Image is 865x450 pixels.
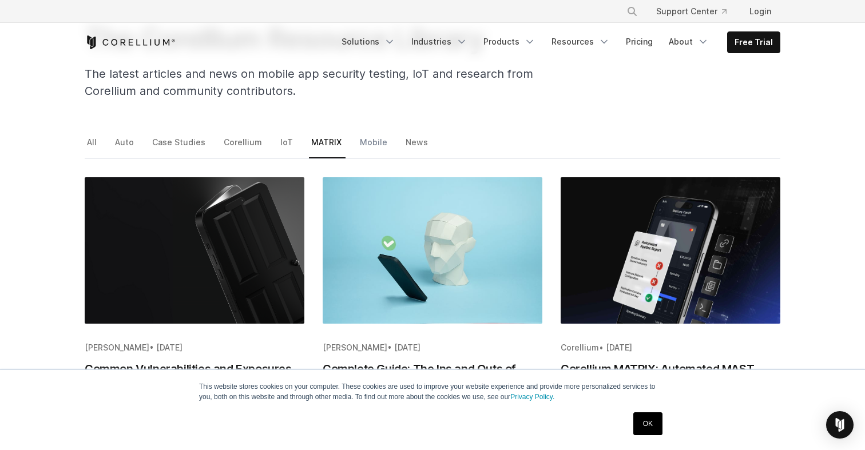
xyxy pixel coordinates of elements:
[113,134,138,158] a: Auto
[633,412,662,435] a: OK
[85,134,101,158] a: All
[619,31,660,52] a: Pricing
[156,343,182,352] span: [DATE]
[335,31,780,53] div: Navigation Menu
[199,381,666,402] p: This website stores cookies on your computer. These cookies are used to improve your website expe...
[85,177,304,324] img: Common Vulnerabilities and Exposures Examples in Mobile Application Testing
[335,31,402,52] a: Solutions
[622,1,642,22] button: Search
[404,31,474,52] a: Industries
[561,177,780,324] img: Corellium MATRIX: Automated MAST Testing for Mobile Security
[85,35,176,49] a: Corellium Home
[150,134,209,158] a: Case Studies
[545,31,617,52] a: Resources
[613,1,780,22] div: Navigation Menu
[221,134,266,158] a: Corellium
[561,343,599,352] span: Corellium
[323,177,542,324] img: Complete Guide: The Ins and Outs of Automated Mobile Application Security Testing
[323,342,542,353] div: •
[606,343,632,352] span: [DATE]
[309,134,346,158] a: MATRIX
[477,31,542,52] a: Products
[394,343,420,352] span: [DATE]
[403,134,432,158] a: News
[278,134,297,158] a: IoT
[561,360,780,395] h2: Corellium MATRIX: Automated MAST Testing for Mobile Security
[85,67,533,98] span: The latest articles and news on mobile app security testing, IoT and research from Corellium and ...
[728,32,780,53] a: Free Trial
[561,342,780,353] div: •
[323,360,542,412] h2: Complete Guide: The Ins and Outs of Automated Mobile Application Security Testing
[826,411,854,439] div: Open Intercom Messenger
[323,343,387,352] span: [PERSON_NAME]
[662,31,716,52] a: About
[85,360,304,395] h2: Common Vulnerabilities and Exposures Examples in Mobile Application Testing
[358,134,391,158] a: Mobile
[85,342,304,353] div: •
[740,1,780,22] a: Login
[647,1,736,22] a: Support Center
[510,393,554,401] a: Privacy Policy.
[85,343,149,352] span: [PERSON_NAME]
